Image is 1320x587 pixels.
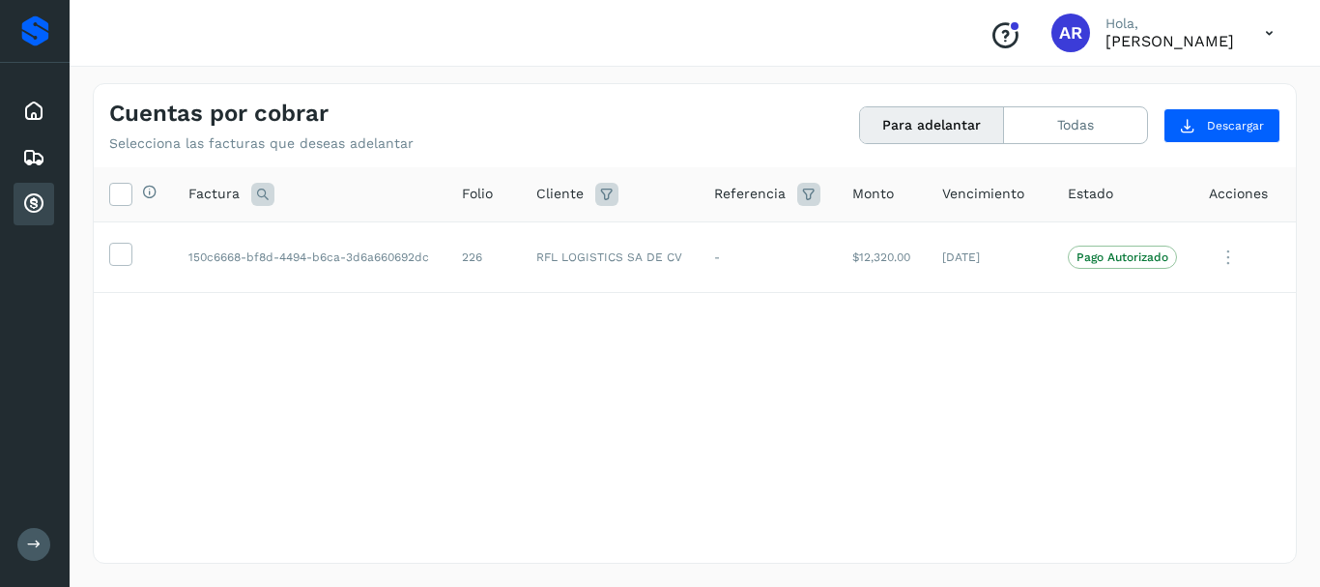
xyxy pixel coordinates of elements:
[852,184,894,204] span: Monto
[1105,15,1234,32] p: Hola,
[942,184,1024,204] span: Vencimiento
[462,184,493,204] span: Folio
[714,184,786,204] span: Referencia
[14,90,54,132] div: Inicio
[536,184,584,204] span: Cliente
[699,221,837,293] td: -
[446,221,521,293] td: 226
[860,107,1004,143] button: Para adelantar
[14,183,54,225] div: Cuentas por cobrar
[109,135,414,152] p: Selecciona las facturas que deseas adelantar
[1076,250,1168,264] p: Pago Autorizado
[109,100,329,128] h4: Cuentas por cobrar
[1163,108,1280,143] button: Descargar
[173,221,446,293] td: 150c6668-bf8d-4494-b6ca-3d6a660692dc
[927,221,1052,293] td: [DATE]
[1207,117,1264,134] span: Descargar
[1004,107,1147,143] button: Todas
[1105,32,1234,50] p: ARMANDO RAMIREZ VAZQUEZ
[521,221,699,293] td: RFL LOGISTICS SA DE CV
[837,221,927,293] td: $12,320.00
[14,136,54,179] div: Embarques
[188,184,240,204] span: Factura
[1209,184,1268,204] span: Acciones
[1068,184,1113,204] span: Estado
